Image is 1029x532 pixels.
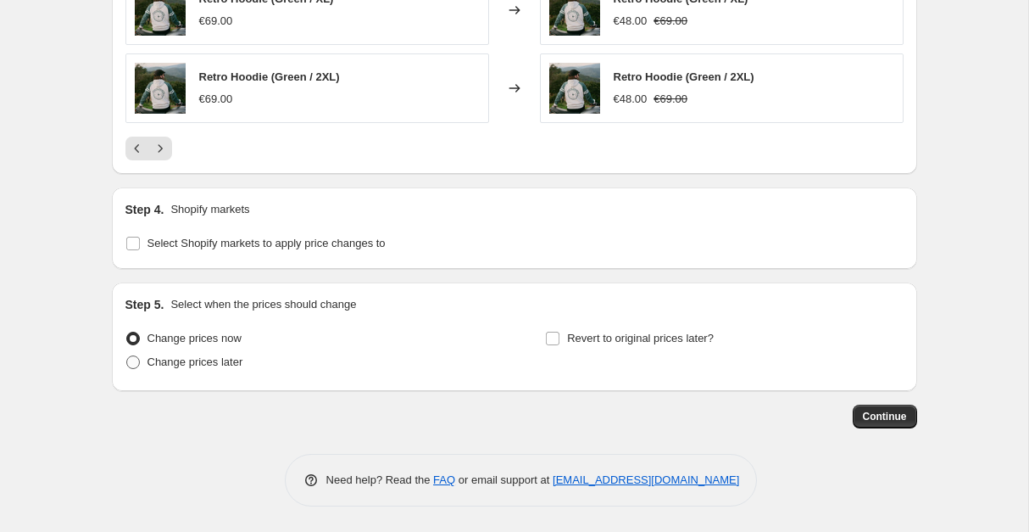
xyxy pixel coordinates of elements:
[455,473,553,486] span: or email support at
[125,201,164,218] h2: Step 4.
[654,13,687,30] strike: €69.00
[199,13,233,30] div: €69.00
[853,405,917,428] button: Continue
[614,13,648,30] div: €48.00
[654,91,687,108] strike: €69.00
[125,296,164,313] h2: Step 5.
[135,63,186,114] img: trajet-collection-2025_119_80x.jpg
[147,356,243,368] span: Change prices later
[125,137,172,160] nav: Pagination
[567,332,714,344] span: Revert to original prices later?
[147,332,242,344] span: Change prices now
[148,137,172,160] button: Next
[614,70,754,83] span: Retro Hoodie (Green / 2XL)
[199,91,233,108] div: €69.00
[433,473,455,486] a: FAQ
[125,137,149,160] button: Previous
[326,473,434,486] span: Need help? Read the
[170,296,356,313] p: Select when the prices should change
[549,63,600,114] img: trajet-collection-2025_119_80x.jpg
[170,201,249,218] p: Shopify markets
[553,473,739,486] a: [EMAIL_ADDRESS][DOMAIN_NAME]
[863,410,907,423] span: Continue
[614,91,648,108] div: €48.00
[199,70,340,83] span: Retro Hoodie (Green / 2XL)
[147,237,386,249] span: Select Shopify markets to apply price changes to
